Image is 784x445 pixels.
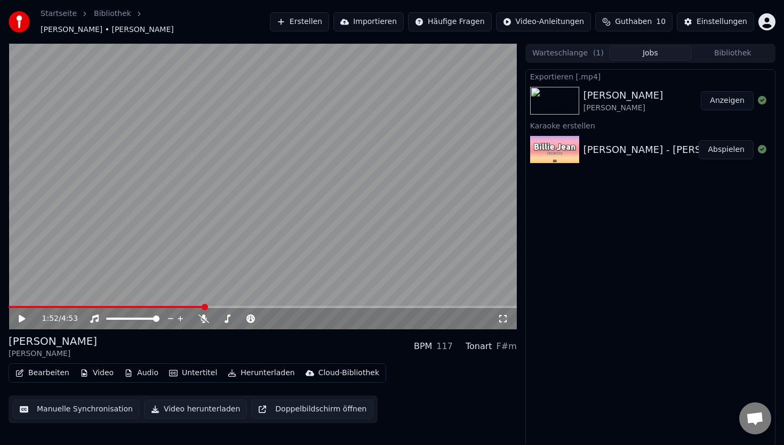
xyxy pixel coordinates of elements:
div: Exportieren [.mp4] [526,70,775,83]
div: Einstellungen [697,17,747,27]
span: Guthaben [615,17,652,27]
nav: breadcrumb [41,9,270,35]
div: [PERSON_NAME] [9,334,97,349]
button: Video [76,366,118,381]
button: Video-Anleitungen [496,12,591,31]
button: Jobs [609,45,691,61]
a: Chat öffnen [739,402,771,434]
button: Guthaben10 [595,12,673,31]
div: / [42,313,68,324]
div: [PERSON_NAME] [583,103,663,114]
span: 1:52 [42,313,59,324]
span: 4:53 [61,313,78,324]
div: BPM [414,340,432,353]
a: Bibliothek [94,9,131,19]
button: Erstellen [270,12,329,31]
button: Einstellungen [677,12,754,31]
a: Startseite [41,9,77,19]
span: [PERSON_NAME] • [PERSON_NAME] [41,25,174,35]
div: Tonart [466,340,492,353]
button: Warteschlange [527,45,609,61]
button: Bibliothek [692,45,774,61]
span: ( 1 ) [593,48,604,59]
button: Doppelbildschirm öffnen [251,400,373,419]
div: Karaoke erstellen [526,119,775,132]
button: Video herunterladen [144,400,247,419]
button: Herunterladen [223,366,299,381]
button: Häufige Fragen [408,12,492,31]
div: F#m [497,340,517,353]
button: Abspielen [699,140,754,159]
div: 117 [436,340,453,353]
div: [PERSON_NAME] [9,349,97,359]
div: [PERSON_NAME] - [PERSON_NAME] [583,142,753,157]
button: Audio [120,366,163,381]
div: [PERSON_NAME] [583,88,663,103]
img: youka [9,11,30,33]
div: Cloud-Bibliothek [318,368,379,378]
span: 10 [656,17,666,27]
button: Anzeigen [701,91,754,110]
button: Importieren [333,12,404,31]
button: Untertitel [165,366,221,381]
button: Manuelle Synchronisation [13,400,140,419]
button: Bearbeiten [11,366,74,381]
